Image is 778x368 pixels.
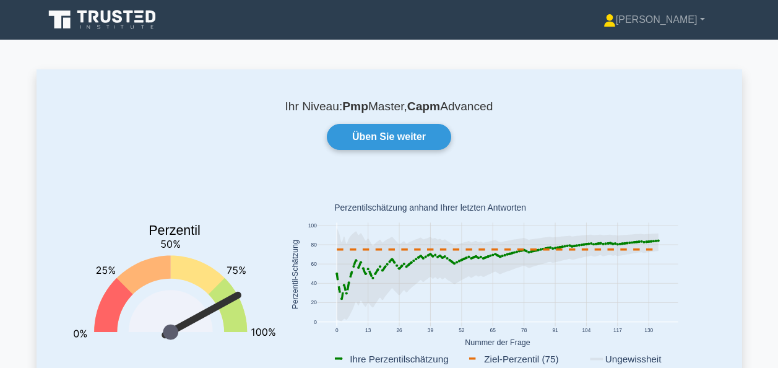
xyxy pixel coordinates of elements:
[308,222,316,229] text: 100
[582,327,590,333] text: 104
[574,7,735,32] a: [PERSON_NAME]
[311,261,317,268] text: 60
[644,327,653,333] text: 130
[521,327,527,333] text: 78
[396,327,402,333] text: 26
[327,124,451,150] a: Üben Sie weiter
[459,327,465,333] text: 52
[311,242,317,248] text: 80
[407,100,440,113] b: Capm
[365,327,371,333] text: 13
[311,281,317,287] text: 40
[552,327,558,333] text: 91
[66,99,712,114] p: Ihr Niveau: Master, Advanced
[490,327,496,333] text: 65
[613,327,621,333] text: 117
[465,338,530,347] text: Nummer der Frage
[427,327,433,333] text: 39
[314,319,317,325] text: 0
[291,240,300,310] text: Perzentil-Schätzung
[334,203,526,213] text: Perzentilschätzung anhand Ihrer letzten Antworten
[311,300,317,306] text: 20
[616,14,698,25] font: [PERSON_NAME]
[149,223,201,238] text: Perzentil
[335,327,338,333] text: 0
[342,100,368,113] b: Pmp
